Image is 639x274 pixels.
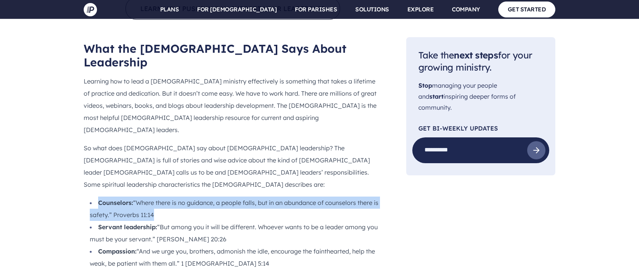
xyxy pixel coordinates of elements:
a: GET STARTED [498,2,556,17]
li: “Where there is no guidance, a people falls, but in an abundance of counselors there is safety.” ... [90,197,382,221]
b: Counselors: [98,199,133,206]
p: So what does [DEMOGRAPHIC_DATA] say about [DEMOGRAPHIC_DATA] leadership? The [DEMOGRAPHIC_DATA] i... [84,142,382,191]
span: next steps [454,49,498,61]
b: Compassion: [98,247,137,255]
span: Stop [418,82,432,90]
h2: What the [DEMOGRAPHIC_DATA] Says About Leadership [84,42,382,69]
li: “But among you it will be different. Whoever wants to be a leader among you must be your servant.... [90,221,382,245]
span: start [429,93,443,100]
p: Learning how to lead a [DEMOGRAPHIC_DATA] ministry effectively is something that takes a lifetime... [84,75,382,136]
p: Get Bi-Weekly Updates [418,125,543,131]
li: “And we urge you, brothers, admonish the idle, encourage the fainthearted, help the weak, be pati... [90,245,382,269]
p: managing your people and inspiring deeper forms of community. [418,80,543,113]
span: Take the for your growing ministry. [418,49,532,73]
b: Servant leadership: [98,223,157,231]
